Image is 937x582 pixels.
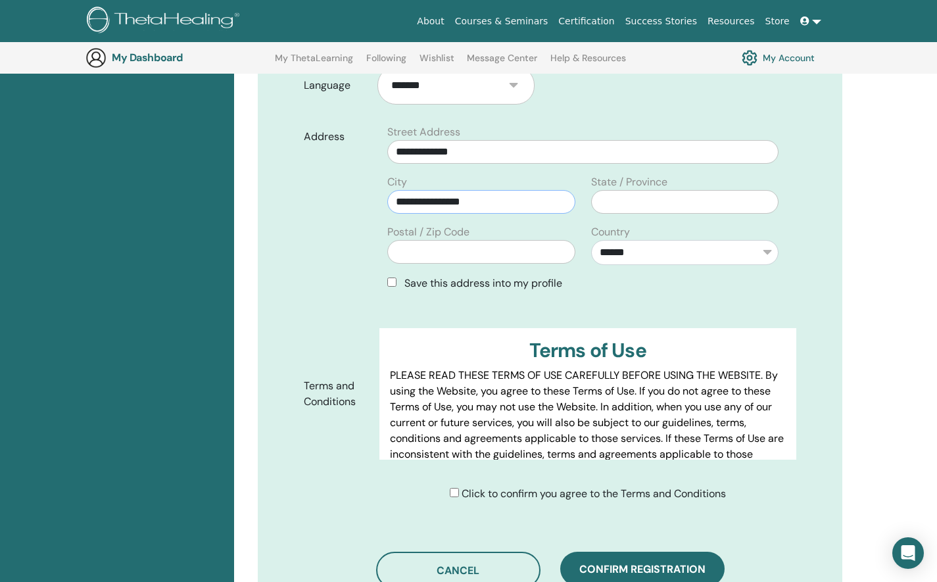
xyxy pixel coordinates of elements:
span: Save this address into my profile [404,276,562,290]
a: About [412,9,449,34]
a: Success Stories [620,9,702,34]
label: Language [294,73,377,98]
a: My Account [742,47,815,69]
label: City [387,174,407,190]
label: Address [294,124,379,149]
div: Open Intercom Messenger [892,537,924,569]
label: Country [591,224,630,240]
a: Following [366,53,406,74]
a: Message Center [467,53,537,74]
a: My ThetaLearning [275,53,353,74]
label: State / Province [591,174,667,190]
span: Click to confirm you agree to the Terms and Conditions [462,487,726,500]
a: Courses & Seminars [450,9,554,34]
img: generic-user-icon.jpg [85,47,107,68]
a: Certification [553,9,619,34]
img: cog.svg [742,47,757,69]
a: Store [760,9,795,34]
label: Street Address [387,124,460,140]
a: Wishlist [420,53,454,74]
img: logo.png [87,7,244,36]
label: Terms and Conditions [294,374,379,414]
h3: My Dashboard [112,51,243,64]
label: Postal / Zip Code [387,224,469,240]
a: Resources [702,9,760,34]
span: Confirm registration [579,562,706,576]
span: Cancel [437,564,479,577]
p: PLEASE READ THESE TERMS OF USE CAREFULLY BEFORE USING THE WEBSITE. By using the Website, you agre... [390,368,786,478]
h3: Terms of Use [390,339,786,362]
a: Help & Resources [550,53,626,74]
